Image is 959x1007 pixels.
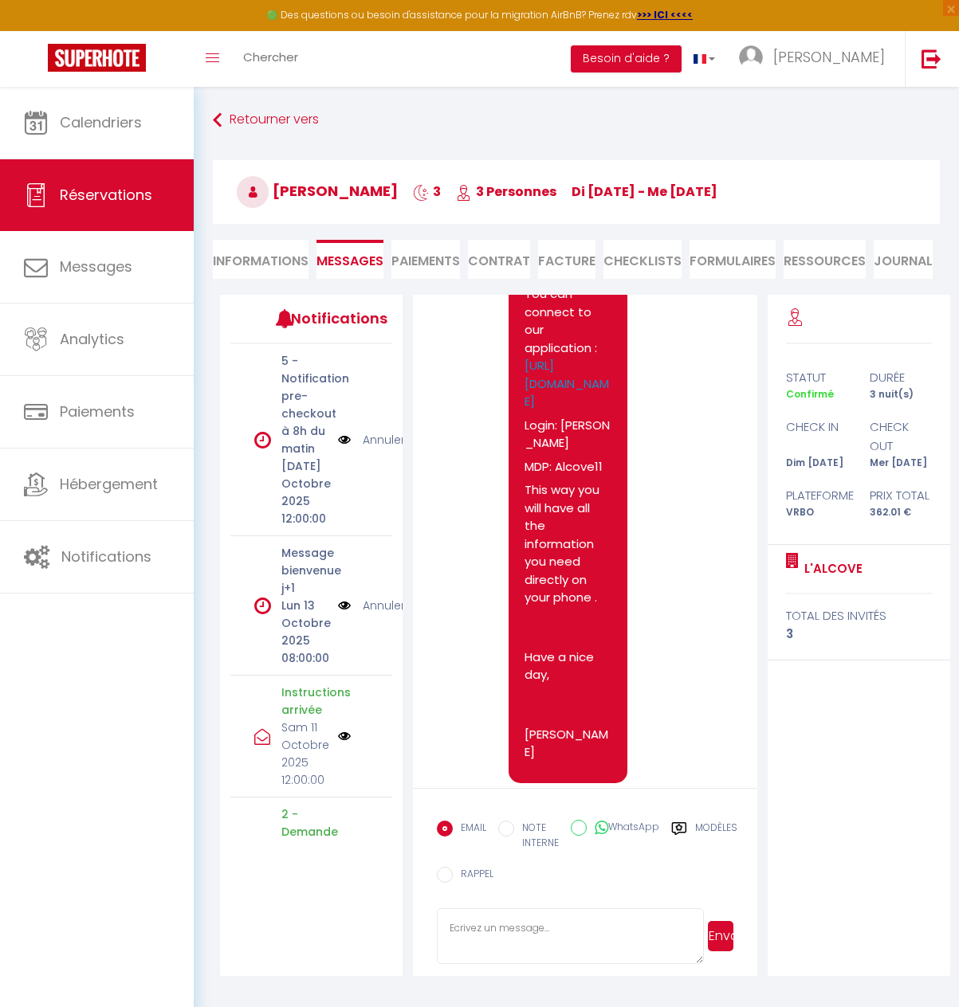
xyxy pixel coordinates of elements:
[281,597,328,667] p: Lun 13 Octobre 2025 08:00:00
[281,544,328,597] p: Message bienvenue j+1
[391,240,460,279] li: Paiements
[60,474,158,494] span: Hébergement
[60,185,152,205] span: Réservations
[786,625,932,644] div: 3
[468,240,530,279] li: Contrat
[784,240,866,279] li: Ressources
[859,456,943,471] div: Mer [DATE]
[525,458,611,476] p: MDP: Alcove11
[799,559,863,578] a: L'Alcove
[859,505,943,520] div: 362.01 €
[786,606,932,625] div: total des invités
[453,821,486,838] label: EMAIL
[281,805,328,876] p: 2 - Demande Confirmation Checkin
[525,481,611,607] p: This way you will have all the information you need directly on your phone .
[363,431,405,449] a: Annuler
[281,719,328,789] p: Sam 11 Octobre 2025 12:00:00
[243,49,298,65] span: Chercher
[776,505,859,520] div: VRBO
[859,486,943,505] div: Prix total
[776,486,859,505] div: Plateforme
[316,252,383,270] span: Messages
[338,431,351,449] img: NO IMAGE
[291,300,358,336] h3: Notifications
[776,368,859,387] div: statut
[776,456,859,471] div: Dim [DATE]
[338,730,351,743] img: NO IMAGE
[603,240,682,279] li: CHECKLISTS
[637,8,693,22] a: >>> ICI <<<<
[525,648,611,684] p: Have a nice day,
[859,417,943,455] div: check out
[338,597,351,614] img: NO IMAGE
[874,240,933,279] li: Journal
[413,182,441,201] span: 3
[739,45,763,69] img: ...
[456,182,556,201] span: 3 Personnes
[572,182,717,201] span: di [DATE] - me [DATE]
[859,387,943,402] div: 3 nuit(s)
[859,368,943,387] div: durée
[776,417,859,455] div: check in
[538,240,595,279] li: Facture
[525,417,611,453] p: Login: [PERSON_NAME]
[453,867,493,884] label: RAPPEL
[525,726,611,762] p: [PERSON_NAME]
[773,47,885,67] span: [PERSON_NAME]
[60,329,124,349] span: Analytics
[231,31,310,87] a: Chercher
[281,684,328,719] p: Instructions arrivée
[213,106,940,135] a: Retourner vers
[525,357,609,409] a: [URL][DOMAIN_NAME]
[922,49,941,69] img: logout
[708,921,733,951] button: Envoyer
[213,240,309,279] li: Informations
[61,547,151,566] span: Notifications
[571,45,682,72] button: Besoin d'aide ?
[60,257,132,276] span: Messages
[48,44,146,72] img: Super Booking
[514,821,559,851] label: NOTE INTERNE
[525,285,611,411] p: You can connect to our application :
[60,402,135,421] span: Paiements
[690,240,776,279] li: FORMULAIRES
[281,457,328,527] p: [DATE] Octobre 2025 12:00:00
[60,112,142,132] span: Calendriers
[695,821,737,853] label: Modèles
[587,820,659,837] label: WhatsApp
[281,352,328,457] p: 5 - Notification pre-checkout à 8h du matin
[786,387,834,401] span: Confirmé
[727,31,905,87] a: ... [PERSON_NAME]
[363,597,405,614] a: Annuler
[237,181,398,201] span: [PERSON_NAME]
